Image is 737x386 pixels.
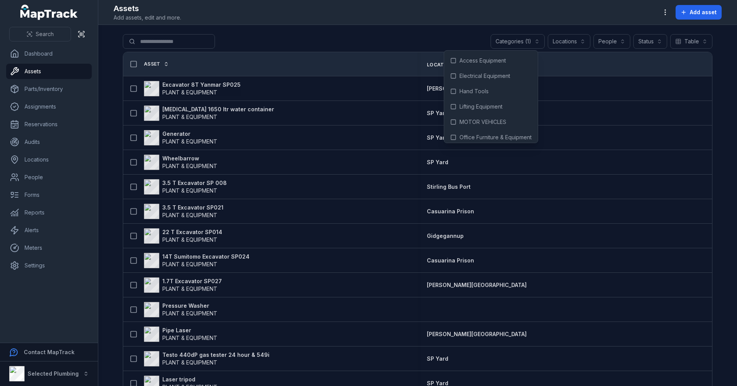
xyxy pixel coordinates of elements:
a: Gidgegannup [427,232,464,240]
a: Stirling Bus Port [427,183,471,191]
strong: Excavator 8T Yanmar SP025 [162,81,241,89]
span: SP Yard [427,110,448,116]
a: [MEDICAL_DATA] 1650 ltr water containerPLANT & EQUIPMENT [144,106,274,121]
a: Locations [6,152,92,167]
a: 14T Sumitomo Excavator SP024PLANT & EQUIPMENT [144,253,250,268]
span: Add assets, edit and more. [114,14,181,21]
button: Status [633,34,667,49]
button: Search [9,27,71,41]
span: Stirling Bus Port [427,183,471,190]
strong: Laser tripod [162,376,217,383]
a: SP Yard [427,134,448,142]
span: Location [427,62,453,68]
a: [PERSON_NAME][DEMOGRAPHIC_DATA] [427,85,531,92]
a: Meters [6,240,92,256]
strong: [MEDICAL_DATA] 1650 ltr water container [162,106,274,113]
span: PLANT & EQUIPMENT [162,335,217,341]
button: People [593,34,630,49]
span: PLANT & EQUIPMENT [162,236,217,243]
span: Office Furniture & Equipment [459,134,532,141]
span: Gidgegannup [427,233,464,239]
a: Pressure WasherPLANT & EQUIPMENT [144,302,217,317]
a: SP Yard [427,109,448,117]
span: PLANT & EQUIPMENT [162,310,217,317]
a: Testo 440dP gas tester 24 hour & 549iPLANT & EQUIPMENT [144,351,269,366]
a: Assets [6,64,92,79]
span: [PERSON_NAME][DEMOGRAPHIC_DATA] [427,85,531,92]
a: GeneratorPLANT & EQUIPMENT [144,130,217,145]
strong: Pressure Washer [162,302,217,310]
span: Add asset [690,8,717,16]
span: Electrical Equipment [459,72,510,80]
button: Add asset [676,5,722,20]
span: PLANT & EQUIPMENT [162,138,217,145]
span: PLANT & EQUIPMENT [162,359,217,366]
a: Dashboard [6,46,92,61]
span: MOTOR VEHICLES [459,118,506,126]
a: Pipe LaserPLANT & EQUIPMENT [144,327,217,342]
span: PLANT & EQUIPMENT [162,212,217,218]
button: Table [670,34,712,49]
a: Excavator 8T Yanmar SP025PLANT & EQUIPMENT [144,81,241,96]
a: Alerts [6,223,92,238]
a: 3.5 T Excavator SP021PLANT & EQUIPMENT [144,204,223,219]
span: [PERSON_NAME][GEOGRAPHIC_DATA] [427,331,527,337]
span: PLANT & EQUIPMENT [162,163,217,169]
a: [PERSON_NAME][GEOGRAPHIC_DATA] [427,281,527,289]
strong: 1.7T Excavator SP027 [162,277,222,285]
span: Lifting Equipment [459,103,502,111]
strong: 3.5 T Excavator SP021 [162,204,223,211]
a: WheelbarrowPLANT & EQUIPMENT [144,155,217,170]
a: Reports [6,205,92,220]
a: SP Yard [427,158,448,166]
a: Casuarina Prison [427,257,474,264]
a: Reservations [6,117,92,132]
span: Casuarina Prison [427,257,474,264]
span: Access Equipment [459,57,506,64]
a: Settings [6,258,92,273]
strong: 22 T Excavator SP014 [162,228,222,236]
span: PLANT & EQUIPMENT [162,89,217,96]
span: PLANT & EQUIPMENT [162,261,217,267]
a: Audits [6,134,92,150]
span: [PERSON_NAME][GEOGRAPHIC_DATA] [427,282,527,288]
strong: Testo 440dP gas tester 24 hour & 549i [162,351,269,359]
span: PLANT & EQUIPMENT [162,285,217,292]
span: Hand Tools [459,87,489,95]
a: Asset [144,61,169,67]
h2: Assets [114,3,181,14]
span: Asset [144,61,160,67]
strong: Selected Plumbing [28,370,79,377]
a: 1.7T Excavator SP027PLANT & EQUIPMENT [144,277,222,293]
span: PLANT & EQUIPMENT [162,114,217,120]
span: SP Yard [427,134,448,141]
strong: 3.5 T Excavator SP 008 [162,179,227,187]
a: Assignments [6,99,92,114]
a: 3.5 T Excavator SP 008PLANT & EQUIPMENT [144,179,227,195]
span: SP Yard [427,355,448,362]
span: PLANT & EQUIPMENT [162,187,217,194]
span: Search [36,30,54,38]
a: Forms [6,187,92,203]
strong: Contact MapTrack [24,349,74,355]
strong: Pipe Laser [162,327,217,334]
strong: 14T Sumitomo Excavator SP024 [162,253,250,261]
a: 22 T Excavator SP014PLANT & EQUIPMENT [144,228,222,244]
a: MapTrack [20,5,78,20]
span: SP Yard [427,159,448,165]
a: SP Yard [427,355,448,363]
a: [PERSON_NAME][GEOGRAPHIC_DATA] [427,330,527,338]
strong: Wheelbarrow [162,155,217,162]
a: People [6,170,92,185]
a: Parts/Inventory [6,81,92,97]
strong: Generator [162,130,217,138]
a: Casuarina Prison [427,208,474,215]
